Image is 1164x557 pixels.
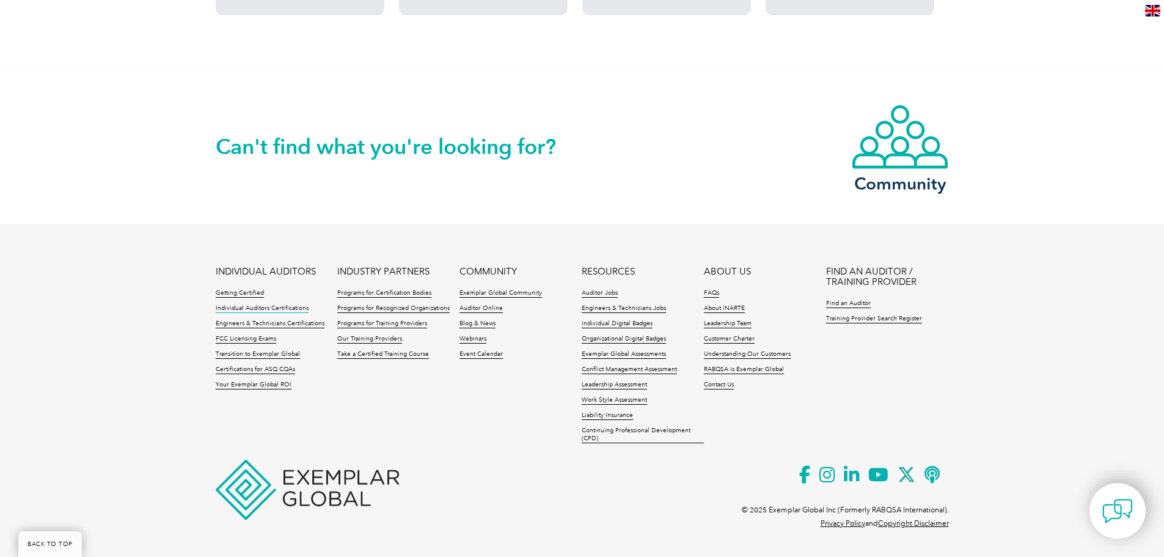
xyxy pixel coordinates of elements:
a: FCC Licensing Exams [216,335,276,344]
img: en [1145,5,1160,17]
a: Exemplar Global Community [459,289,542,298]
a: Your Exemplar Global ROI [216,381,291,389]
a: INDUSTRY PARTNERS [337,267,430,277]
a: Continuing Professional Development (CPD) [582,427,704,443]
img: contact-chat.png [1102,496,1133,526]
a: RESOURCES [582,267,635,277]
h2: Can't find what you're looking for? [216,137,582,157]
a: Individual Auditors Certifications [216,304,309,313]
a: ABOUT US [704,267,751,277]
img: icon-community.webp [851,104,949,170]
a: Copyright Disclaimer [878,519,949,528]
a: FIND AN AUDITOR / TRAINING PROVIDER [826,267,948,287]
a: RABQSA is Exemplar Global [704,366,784,374]
h3: Community [851,176,949,191]
a: Auditor Jobs [582,289,618,298]
p: © 2025 Exemplar Global Inc (Formerly RABQSA International). [742,503,949,517]
a: BACK TO TOP [18,531,82,557]
a: Certifications for ASQ CQAs [216,366,295,374]
a: Contact Us [704,381,734,389]
a: Programs for Certification Bodies [337,289,431,298]
a: Webinars [459,335,486,344]
a: Customer Charter [704,335,755,344]
img: Exemplar Global [216,460,399,520]
a: Individual Digital Badges [582,320,653,328]
a: Privacy Policy [821,519,865,528]
a: INDIVIDUAL AUDITORS [216,267,316,277]
a: Getting Certified [216,289,264,298]
a: Training Provider Search Register [826,315,922,323]
a: Find an Auditor [826,300,871,308]
a: Auditor Online [459,304,503,313]
a: Liability Insurance [582,411,633,420]
a: Leadership Team [704,320,752,328]
a: Engineers & Technicians Certifications [216,320,324,328]
a: Transition to Exemplar Global [216,350,300,359]
a: Leadership Assessment [582,381,647,389]
a: Programs for Recognized Organizations [337,304,450,313]
a: Engineers & Technicians Jobs [582,304,666,313]
a: Event Calendar [459,350,503,359]
p: and [821,517,949,530]
a: Organizational Digital Badges [582,335,666,344]
a: Our Training Providers [337,335,402,344]
a: Conflict Management Assessment [582,366,677,374]
a: Programs for Training Providers [337,320,427,328]
a: Understanding Our Customers [704,350,791,359]
a: Community [851,104,949,191]
a: FAQs [704,289,719,298]
a: Take a Certified Training Course [337,350,429,359]
a: Work Style Assessment [582,396,647,405]
a: About iNARTE [704,304,745,313]
a: Exemplar Global Assessments [582,350,666,359]
a: Blog & News [459,320,496,328]
a: COMMUNITY [459,267,517,277]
